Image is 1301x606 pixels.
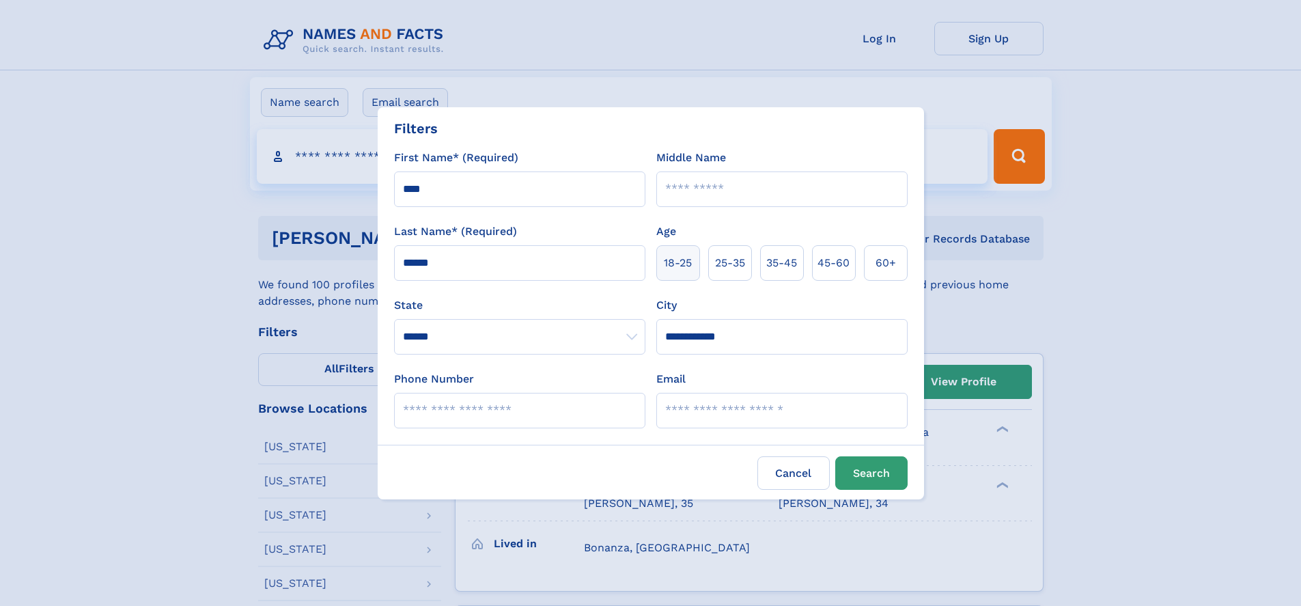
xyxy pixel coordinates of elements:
label: Age [656,223,676,240]
label: Last Name* (Required) [394,223,517,240]
button: Search [835,456,908,490]
label: First Name* (Required) [394,150,518,166]
span: 25‑35 [715,255,745,271]
label: Phone Number [394,371,474,387]
div: Filters [394,118,438,139]
span: 18‑25 [664,255,692,271]
span: 60+ [876,255,896,271]
span: 35‑45 [766,255,797,271]
label: Email [656,371,686,387]
label: State [394,297,645,314]
label: Middle Name [656,150,726,166]
label: Cancel [757,456,830,490]
span: 45‑60 [817,255,850,271]
label: City [656,297,677,314]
